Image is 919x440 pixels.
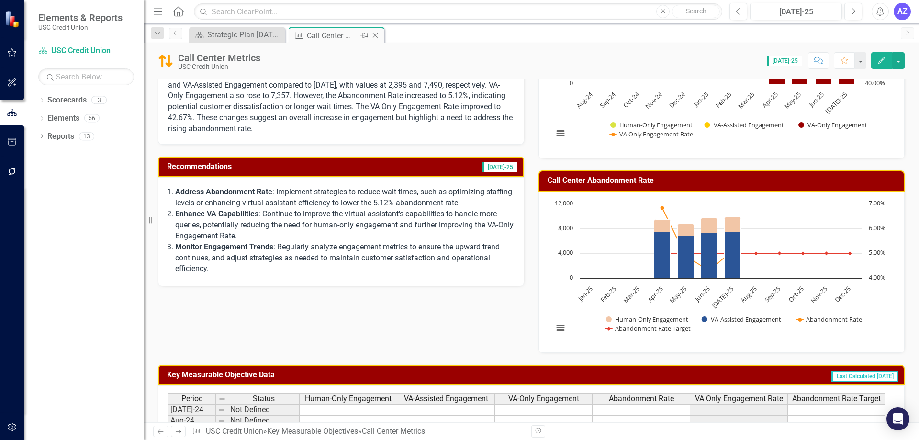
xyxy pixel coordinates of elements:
div: [DATE]-25 [753,6,839,18]
text: 8,000 [558,224,573,232]
strong: Address Abandonment Rate [175,187,272,196]
text: 6.00% [869,224,885,232]
div: 13 [79,132,94,140]
button: Show Human-Only Engagement [610,121,693,129]
span: VA-Only Engagement [508,395,579,403]
button: View chart menu, Chart [554,127,567,140]
text: May-25 [782,90,803,111]
span: Elements & Reports [38,12,123,23]
text: Jun-25 [807,90,826,109]
a: Strategic Plan [DATE] - [DATE] [191,29,282,41]
span: VA Only Engagement Rate [695,395,783,403]
text: Sep-24 [598,90,618,110]
text: Oct-25 [786,284,806,304]
text: Feb-25 [714,90,733,110]
td: Not Defined [228,416,300,427]
path: Apr-25, 2,020. Human-Only Engagement. [654,219,671,232]
a: Reports [47,131,74,142]
div: USC Credit Union [178,63,260,70]
button: Show VA-Assisted Engagement [705,121,784,129]
img: 8DAGhfEEPCf229AAAAAElFTkSuQmCC [218,406,225,414]
button: Show Abandonment Rate Target [605,324,691,333]
text: 7.00% [869,199,885,207]
path: Nov-25, 5. Abandonment Rate Target. [825,251,829,255]
span: Search [686,7,706,15]
div: Open Intercom Messenger [886,407,909,430]
div: Chart. Highcharts interactive chart. [549,199,895,343]
button: Show Human-Only Engagement [606,315,689,324]
td: Aug-24 [168,416,216,427]
path: Apr-25, 7,448. VA-Assisted Engagement. [654,232,671,278]
path: Apr-25, 6.84. Abandonment Rate. [661,206,664,210]
text: Feb-25 [598,284,618,304]
text: May-25 [668,284,688,305]
path: Jun-25, 2,411. Human-Only Engagement. [701,218,717,233]
p: : Implement strategies to reduce wait times, such as optimizing staffing levels or enhancing virt... [175,187,514,209]
td: [DATE]-24 [168,404,216,416]
div: Call Center Metrics [307,30,358,42]
p: : Continue to improve the virtual assistant's capabilities to handle more queries, potentially re... [175,209,514,242]
h3: Key Measurable Objective Data [167,371,616,379]
text: 40.00% [865,79,885,87]
path: Aug-25, 5. Abandonment Rate Target. [754,251,758,255]
text: Aug-25 [739,284,759,305]
div: » » [192,426,524,437]
button: Show VA-Only Engagement [798,121,868,129]
button: View chart menu, Chart [554,321,567,335]
text: 0 [570,79,573,87]
button: Show Abandonment Rate [796,315,862,324]
text: 4,000 [558,248,573,257]
div: Strategic Plan [DATE] - [DATE] [207,29,282,41]
text: Dec-24 [667,90,687,110]
a: Key Measurable Objectives [267,427,358,436]
path: Jul-25, 7,490. VA-Assisted Engagement. [725,232,741,278]
text: Nov-25 [809,284,829,305]
h3: Call Center Abandonment Rate [548,176,899,185]
a: USC Credit Union [38,45,134,56]
text: [DATE]-25 [823,90,849,115]
text: Apr-25 [760,90,779,109]
path: Sep-25, 5. Abandonment Rate Target. [778,251,782,255]
text: Mar-25 [621,284,641,305]
path: Jul-25, 2,395. Human-Only Engagement. [725,217,741,232]
img: 8DAGhfEEPCf229AAAAAElFTkSuQmCC [218,417,225,425]
span: [DATE]-25 [482,162,517,172]
span: Last Calculated [DATE] [831,371,898,382]
div: 3 [91,96,107,104]
span: Abandonment Rate Target [792,395,881,403]
span: Human-Only Engagement [305,395,392,403]
text: Jan-25 [576,284,595,304]
span: Status [253,395,275,403]
text: 0 [570,273,573,282]
text: Dec-25 [833,284,852,304]
path: Oct-25, 5. Abandonment Rate Target. [801,251,805,255]
path: May-25, 6,880. VA-Assisted Engagement. [678,236,694,278]
path: Dec-25, 5. Abandonment Rate Target. [848,251,852,255]
text: Mar-25 [736,90,756,110]
text: Aug-24 [574,90,594,110]
button: AZ [894,3,911,20]
path: Jun-25, 7,288. VA-Assisted Engagement. [701,233,717,278]
text: 4.00% [869,273,885,282]
div: Call Center Metrics [362,427,425,436]
td: Not Defined [228,404,300,416]
span: [DATE]-25 [767,56,802,66]
text: Oct-24 [621,90,641,110]
button: Search [672,5,720,18]
text: 12,000 [555,199,573,207]
input: Search Below... [38,68,134,85]
div: Call Center Metrics [178,53,260,63]
text: Jun-25 [693,284,712,304]
div: 56 [84,114,100,123]
a: USC Credit Union [206,427,263,436]
text: Jan-25 [691,90,710,109]
span: Abandonment Rate [609,395,674,403]
span: VA-Assisted Engagement [404,395,488,403]
text: Nov-24 [643,90,664,111]
text: 5.00% [869,248,885,257]
strong: Enhance VA Capabilities [175,209,258,218]
text: Abandonment Rate [806,315,862,324]
a: Scorecards [47,95,87,106]
a: Elements [47,113,79,124]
